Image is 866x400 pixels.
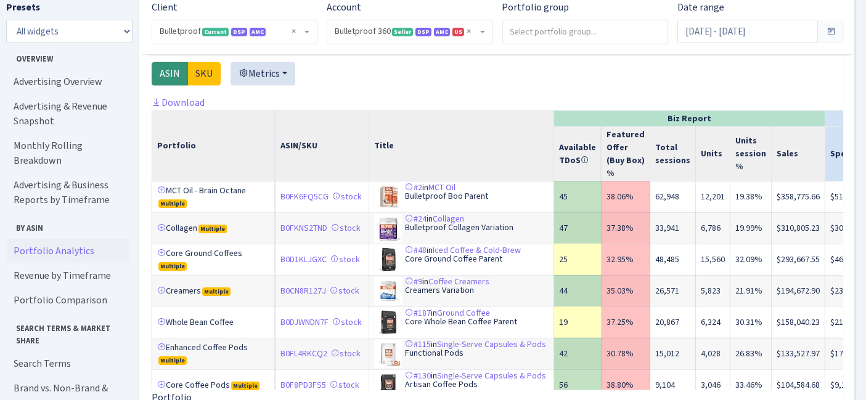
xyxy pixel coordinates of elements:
[369,212,554,244] td: in Bulletproof Collagen Variation
[7,318,129,346] span: Search Terms & Market Share
[406,307,431,319] a: #187
[276,110,369,181] th: ASIN/SKU
[6,288,129,313] a: Portfolio Comparison
[438,338,547,350] a: Single-Serve Capsules & Pods
[696,212,730,244] td: 6,786
[554,212,602,244] td: 47
[406,244,427,256] a: #48
[152,20,317,44] span: Bulletproof <span class="badge badge-success">Current</span><span class="badge badge-primary">DSP...
[6,70,129,94] a: Advertising Overview
[554,306,602,338] td: 19
[6,134,129,173] a: Monthly Rolling Breakdown
[772,338,825,369] td: $133,527.97
[152,212,276,244] td: Collagen
[696,338,730,369] td: 4,028
[198,225,227,233] span: Multiple
[280,222,327,234] a: B0FKNS2TND
[152,96,205,109] a: Download
[369,338,554,369] td: in Functional Pods
[438,370,547,382] a: Single-Serve Capsules & Pods
[280,348,327,359] a: B0FL4RKCQ2
[429,276,490,287] a: Coffee Creamers
[696,275,730,306] td: 5,823
[772,306,825,338] td: $158,040.23
[7,217,129,234] span: By ASIN
[434,28,450,36] span: AMC
[650,212,696,244] td: 33,941
[730,181,772,212] td: 19.38%
[730,306,772,338] td: 30.31%
[602,126,650,181] th: Featured Offer (Buy Box) %
[335,25,477,38] span: Bulletproof 360 <span class="badge badge-success">Seller</span><span class="badge badge-primary">...
[650,275,696,306] td: 26,571
[158,356,187,365] span: Multiple
[6,173,129,212] a: Advertising & Business Reports by Timeframe
[433,213,465,225] a: Collagen
[280,254,327,265] a: B0D1KLJGXC
[696,244,730,275] td: 15,560
[602,275,650,306] td: 35.03%
[331,222,361,234] a: stock
[433,244,521,256] a: Iced Coffee & Cold-Brew
[231,28,247,36] span: DSP
[158,262,187,271] span: Multiple
[554,338,602,369] td: 42
[332,191,362,202] a: stock
[231,382,259,390] span: Multiple
[375,308,406,337] img: 31avRx8QojL._SL75_.jpg
[772,244,825,275] td: $293,667.55
[202,287,231,296] span: Multiple
[772,275,825,306] td: $194,672.90
[160,25,302,38] span: Bulletproof <span class="badge badge-success">Current</span><span class="badge badge-primary">DSP...
[330,379,359,391] a: stock
[250,28,266,36] span: AMC
[696,181,730,212] td: 12,201
[330,285,359,297] a: stock
[602,181,650,212] td: 38.06%
[231,62,295,86] button: Metrics
[280,379,326,391] a: B0F8PD3FS5
[438,307,491,319] a: Ground Coffee
[650,126,696,181] th: Total sessions
[369,244,554,275] td: in Core Ground Coffee Parent
[6,94,129,134] a: Advertising & Revenue Snapshot
[406,182,423,193] a: #2
[772,212,825,244] td: $310,805.23
[152,110,276,181] th: Portfolio
[772,181,825,212] td: $358,775.66
[6,263,129,288] a: Revenue by Timeframe
[375,340,406,368] img: 4178hSwjRWL._SL75_.jpg
[772,126,825,181] th: Sales
[650,338,696,369] td: 15,012
[152,244,276,275] td: Core Ground Coffees
[406,276,423,287] a: #9
[152,181,276,212] td: MCT Oil - Brain Octane
[327,20,492,44] span: Bulletproof 360 <span class="badge badge-success">Seller</span><span class="badge badge-primary">...
[6,239,129,263] a: Portfolio Analytics
[415,28,431,36] span: DSP
[375,371,406,399] img: 41MJG3hCgrL._SL75_.jpg
[332,316,362,328] a: stock
[280,191,329,202] a: B0FK6FQ5CG
[650,244,696,275] td: 48,485
[406,213,427,225] a: #24
[152,338,276,369] td: Enhanced Coffee Pods
[202,28,229,36] span: Current
[554,126,602,181] th: Available TDoS
[369,181,554,212] td: in Bulletproof Boo Parent
[429,182,456,193] a: MCT Oil
[554,244,602,275] td: 25
[375,183,406,211] img: 41Tk6f6F+nL._SL75_.jpg
[730,275,772,306] td: 21.91%
[503,20,668,42] input: Select portfolio group...
[730,338,772,369] td: 26.83%
[187,62,221,86] label: SKU
[392,28,413,36] span: Seller
[6,351,129,376] a: Search Terms
[406,338,431,350] a: #115
[375,246,406,274] img: 41kOsXZAi+L._SL75_.jpg
[152,275,276,306] td: Creamers
[467,25,472,38] span: Remove all items
[696,126,730,181] th: Units
[158,199,187,208] span: Multiple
